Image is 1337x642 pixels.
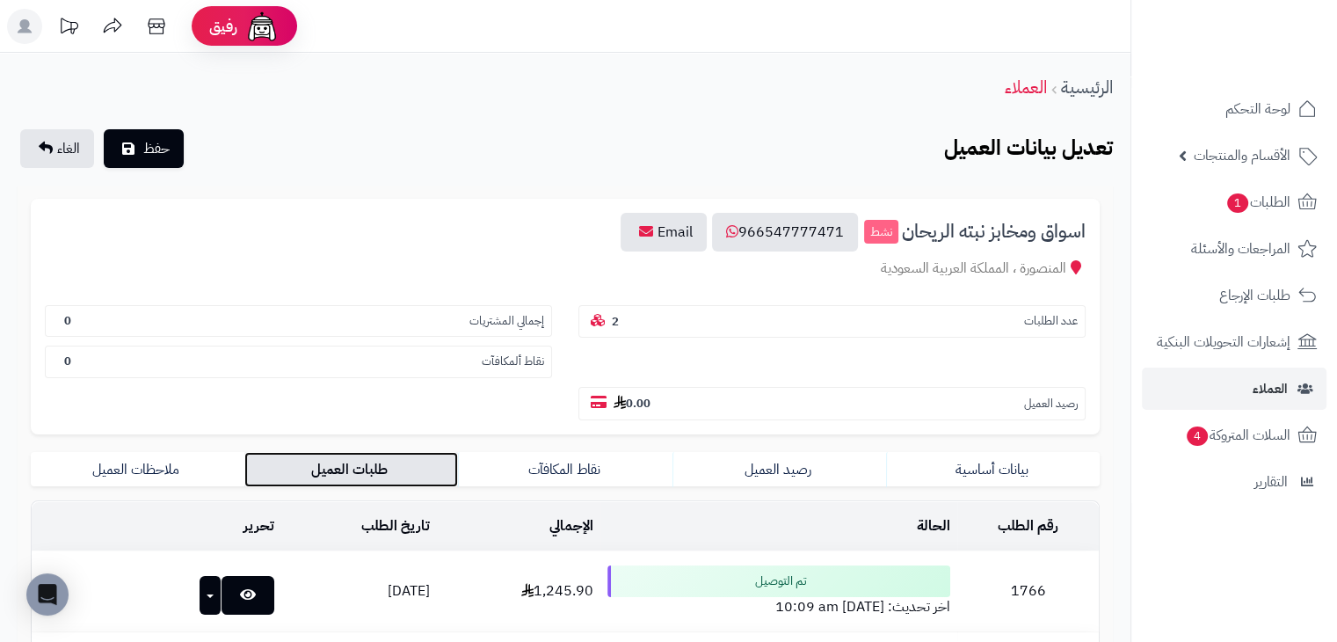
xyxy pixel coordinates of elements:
[672,452,886,487] a: رصيد العميل
[1254,470,1288,494] span: التقارير
[31,452,244,487] a: ملاحظات العميل
[600,551,958,631] td: اخر تحديث: [DATE] 10:09 am
[1024,396,1078,412] small: رصيد العميل
[1225,97,1290,121] span: لوحة التحكم
[1219,283,1290,308] span: طلبات الإرجاع
[1194,143,1290,168] span: الأقسام والمنتجات
[281,502,438,551] td: تاريخ الطلب
[469,313,544,330] small: إجمالي المشتريات
[20,129,94,168] a: الغاء
[482,354,544,370] small: نقاط ألمكافآت
[600,502,958,551] td: الحالة
[1226,193,1249,214] span: 1
[45,259,1086,279] div: المنصورة ، المملكة العربية السعودية
[57,138,80,159] span: الغاء
[1225,190,1290,215] span: الطلبات
[1024,313,1078,330] small: عدد الطلبات
[143,138,170,159] span: حفظ
[1142,88,1326,130] a: لوحة التحكم
[612,313,619,330] b: 2
[957,502,1099,551] td: رقم الطلب
[104,129,184,168] button: حفظ
[1142,321,1326,363] a: إشعارات التحويلات البنكية
[1142,274,1326,317] a: طلبات الإرجاع
[1061,74,1113,100] a: الرئيسية
[437,551,599,631] td: 1,245.90
[864,220,898,244] small: نشط
[244,452,458,487] a: طلبات العميل
[1142,228,1326,270] a: المراجعات والأسئلة
[607,565,951,597] div: تم التوصيل
[1005,74,1047,100] a: العملاء
[1191,237,1290,261] span: المراجعات والأسئلة
[47,9,91,48] a: تحديثات المنصة
[64,353,71,369] b: 0
[886,452,1100,487] a: بيانات أساسية
[902,222,1086,242] span: اسواق ومخابز نبته الريحان
[712,213,858,252] a: 966547777471
[64,312,71,329] b: 0
[437,502,599,551] td: الإجمالي
[1142,368,1326,410] a: العملاء
[1185,423,1290,448] span: السلات المتروكة
[1142,461,1326,503] a: التقارير
[281,551,438,631] td: [DATE]
[1217,23,1320,60] img: logo-2.png
[1142,181,1326,223] a: الطلبات1
[621,213,707,252] a: Email
[32,502,281,551] td: تحرير
[1142,414,1326,456] a: السلات المتروكة4
[244,9,280,44] img: ai-face.png
[26,573,69,616] div: Open Intercom Messenger
[1253,376,1288,401] span: العملاء
[209,16,237,37] span: رفيق
[1157,330,1290,354] span: إشعارات التحويلات البنكية
[458,452,672,487] a: نقاط المكافآت
[614,395,650,412] b: 0.00
[944,132,1113,164] b: تعديل بيانات العميل
[1186,426,1209,447] span: 4
[957,551,1099,631] td: 1766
